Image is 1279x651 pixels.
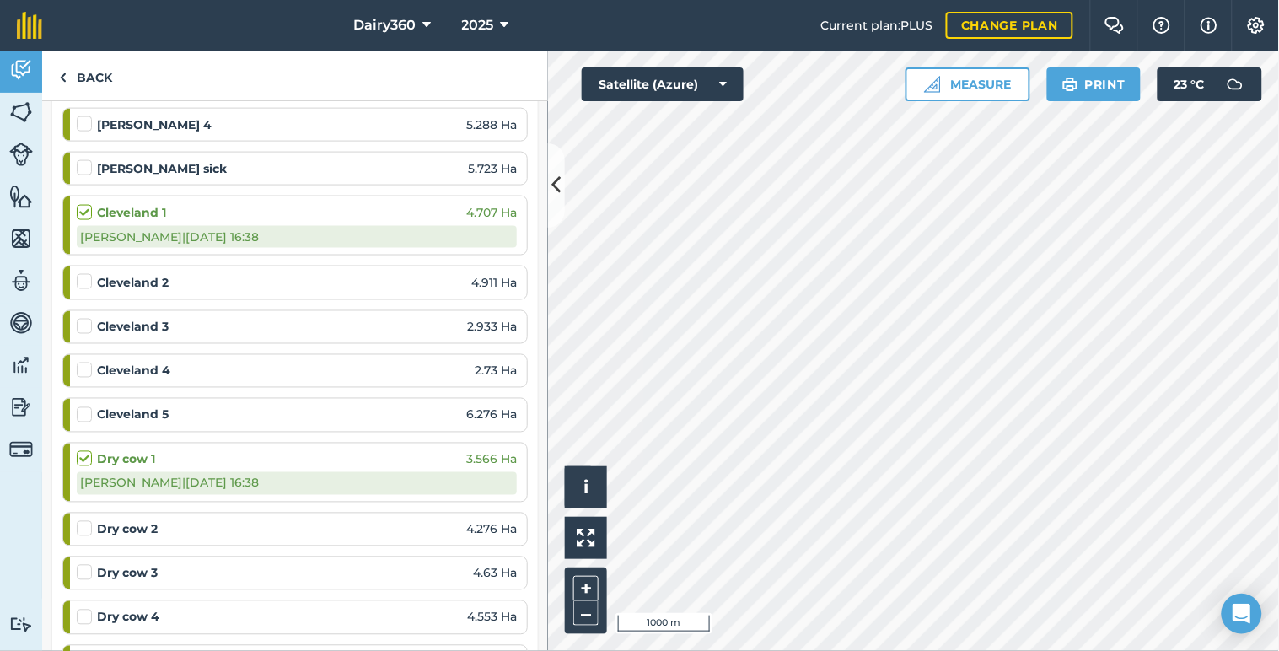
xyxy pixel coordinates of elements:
[9,57,33,83] img: svg+xml;base64,PD94bWwgdmVyc2lvbj0iMS4wIiBlbmNvZGluZz0idXRmLTgiPz4KPCEtLSBHZW5lcmF0b3I6IEFkb2JlIE...
[77,472,517,494] div: [PERSON_NAME] | [DATE] 16:38
[9,100,33,125] img: svg+xml;base64,PHN2ZyB4bWxucz0iaHR0cDovL3d3dy53My5vcmcvMjAwMC9zdmciIHdpZHRoPSI1NiIgaGVpZ2h0PSI2MC...
[466,203,517,222] span: 4.707 Ha
[97,273,169,292] strong: Cleveland 2
[97,203,166,222] strong: Cleveland 1
[565,466,607,508] button: i
[466,520,517,539] span: 4.276 Ha
[97,406,169,424] strong: Cleveland 5
[582,67,744,101] button: Satellite (Azure)
[946,12,1073,39] a: Change plan
[471,273,517,292] span: 4.911 Ha
[475,362,517,380] span: 2.73 Ha
[97,564,158,583] strong: Dry cow 3
[467,608,517,627] span: 4.553 Ha
[9,352,33,378] img: svg+xml;base64,PD94bWwgdmVyc2lvbj0iMS4wIiBlbmNvZGluZz0idXRmLTgiPz4KPCEtLSBHZW5lcmF0b3I6IEFkb2JlIE...
[573,601,599,626] button: –
[9,395,33,420] img: svg+xml;base64,PD94bWwgdmVyc2lvbj0iMS4wIiBlbmNvZGluZz0idXRmLTgiPz4KPCEtLSBHZW5lcmF0b3I6IEFkb2JlIE...
[42,51,129,100] a: Back
[17,12,42,39] img: fieldmargin Logo
[77,226,517,248] div: [PERSON_NAME] | [DATE] 16:38
[466,116,517,134] span: 5.288 Ha
[97,318,169,336] strong: Cleveland 3
[97,450,155,469] strong: Dry cow 1
[1174,67,1205,101] span: 23 ° C
[354,15,416,35] span: Dairy360
[97,362,170,380] strong: Cleveland 4
[1152,17,1172,34] img: A question mark icon
[468,159,517,178] span: 5.723 Ha
[9,226,33,251] img: svg+xml;base64,PHN2ZyB4bWxucz0iaHR0cDovL3d3dy53My5vcmcvMjAwMC9zdmciIHdpZHRoPSI1NiIgaGVpZ2h0PSI2MC...
[9,616,33,632] img: svg+xml;base64,PD94bWwgdmVyc2lvbj0iMS4wIiBlbmNvZGluZz0idXRmLTgiPz4KPCEtLSBHZW5lcmF0b3I6IEFkb2JlIE...
[583,476,588,498] span: i
[97,520,158,539] strong: Dry cow 2
[1246,17,1266,34] img: A cog icon
[906,67,1030,101] button: Measure
[97,608,159,627] strong: Dry cow 4
[1222,594,1262,634] div: Open Intercom Messenger
[1047,67,1142,101] button: Print
[1218,67,1252,101] img: svg+xml;base64,PD94bWwgdmVyc2lvbj0iMS4wIiBlbmNvZGluZz0idXRmLTgiPz4KPCEtLSBHZW5lcmF0b3I6IEFkb2JlIE...
[9,268,33,293] img: svg+xml;base64,PD94bWwgdmVyc2lvbj0iMS4wIiBlbmNvZGluZz0idXRmLTgiPz4KPCEtLSBHZW5lcmF0b3I6IEFkb2JlIE...
[1062,74,1078,94] img: svg+xml;base64,PHN2ZyB4bWxucz0iaHR0cDovL3d3dy53My5vcmcvMjAwMC9zdmciIHdpZHRoPSIxOSIgaGVpZ2h0PSIyNC...
[473,564,517,583] span: 4.63 Ha
[9,310,33,336] img: svg+xml;base64,PD94bWwgdmVyc2lvbj0iMS4wIiBlbmNvZGluZz0idXRmLTgiPz4KPCEtLSBHZW5lcmF0b3I6IEFkb2JlIE...
[462,15,494,35] span: 2025
[1158,67,1262,101] button: 23 °C
[59,67,67,88] img: svg+xml;base64,PHN2ZyB4bWxucz0iaHR0cDovL3d3dy53My5vcmcvMjAwMC9zdmciIHdpZHRoPSI5IiBoZWlnaHQ9IjI0Ii...
[97,159,227,178] strong: [PERSON_NAME] sick
[9,184,33,209] img: svg+xml;base64,PHN2ZyB4bWxucz0iaHR0cDovL3d3dy53My5vcmcvMjAwMC9zdmciIHdpZHRoPSI1NiIgaGVpZ2h0PSI2MC...
[97,116,212,134] strong: [PERSON_NAME] 4
[1104,17,1125,34] img: Two speech bubbles overlapping with the left bubble in the forefront
[9,143,33,166] img: svg+xml;base64,PD94bWwgdmVyc2lvbj0iMS4wIiBlbmNvZGluZz0idXRmLTgiPz4KPCEtLSBHZW5lcmF0b3I6IEFkb2JlIE...
[573,576,599,601] button: +
[466,406,517,424] span: 6.276 Ha
[924,76,941,93] img: Ruler icon
[577,529,595,547] img: Four arrows, one pointing top left, one top right, one bottom right and the last bottom left
[9,438,33,461] img: svg+xml;base64,PD94bWwgdmVyc2lvbj0iMS4wIiBlbmNvZGluZz0idXRmLTgiPz4KPCEtLSBHZW5lcmF0b3I6IEFkb2JlIE...
[467,318,517,336] span: 2.933 Ha
[1201,15,1217,35] img: svg+xml;base64,PHN2ZyB4bWxucz0iaHR0cDovL3d3dy53My5vcmcvMjAwMC9zdmciIHdpZHRoPSIxNyIgaGVpZ2h0PSIxNy...
[466,450,517,469] span: 3.566 Ha
[820,16,932,35] span: Current plan : PLUS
